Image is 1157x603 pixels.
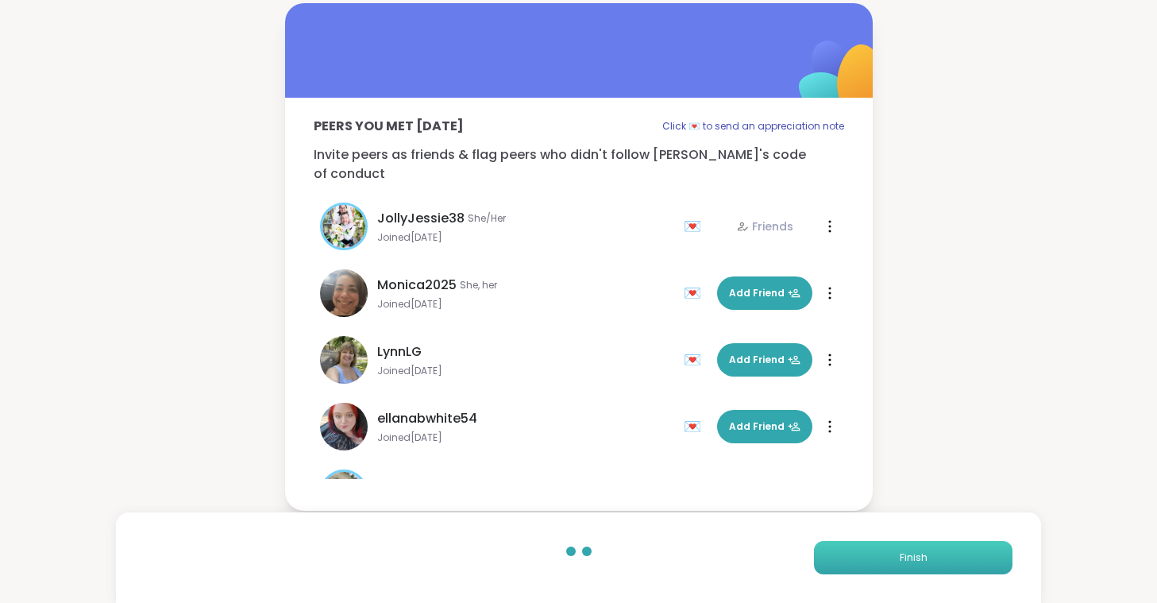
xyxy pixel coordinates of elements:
[377,298,674,311] span: Joined [DATE]
[377,476,426,495] span: Amie89
[717,276,812,310] button: Add Friend
[320,336,368,384] img: LynnLG
[729,419,800,434] span: Add Friend
[314,117,464,136] p: Peers you met [DATE]
[314,145,844,184] p: Invite peers as friends & flag peers who didn't follow [PERSON_NAME]'s code of conduct
[377,409,477,428] span: ellanabwhite54
[377,342,422,361] span: LynnLG
[900,551,928,565] span: Finish
[717,343,812,377] button: Add Friend
[684,280,708,306] div: 💌
[736,218,793,234] div: Friends
[377,231,674,244] span: Joined [DATE]
[729,353,800,367] span: Add Friend
[684,214,708,239] div: 💌
[814,541,1012,574] button: Finish
[322,472,365,515] img: Amie89
[322,205,365,248] img: JollyJessie38
[377,365,674,377] span: Joined [DATE]
[662,117,844,136] p: Click 💌 to send an appreciation note
[684,347,708,373] div: 💌
[717,410,812,443] button: Add Friend
[460,279,497,292] span: She, her
[729,286,800,300] span: Add Friend
[377,431,674,444] span: Joined [DATE]
[684,414,708,439] div: 💌
[468,212,506,225] span: She/Her
[377,209,465,228] span: JollyJessie38
[320,403,368,450] img: ellanabwhite54
[377,276,457,295] span: Monica2025
[320,269,368,317] img: Monica2025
